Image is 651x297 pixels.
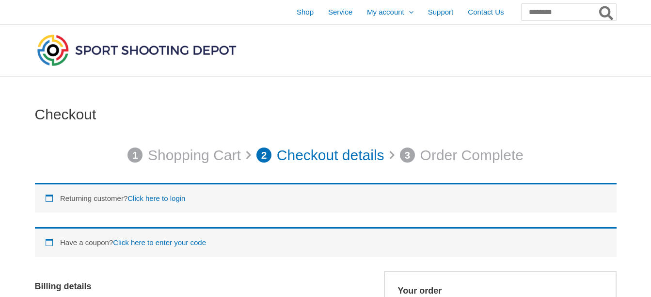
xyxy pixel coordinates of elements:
span: 1 [127,148,143,163]
div: Have a coupon? [35,227,617,257]
div: Returning customer? [35,183,617,213]
button: Search [597,4,616,20]
p: Shopping Cart [148,142,241,169]
a: Click here to login [127,194,185,202]
a: Enter your coupon code [113,238,206,247]
a: 2 Checkout details [256,142,384,169]
a: 1 Shopping Cart [127,142,241,169]
span: 2 [256,148,272,163]
h1: Checkout [35,106,617,123]
img: Sport Shooting Depot [35,32,238,68]
p: Checkout details [277,142,384,169]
